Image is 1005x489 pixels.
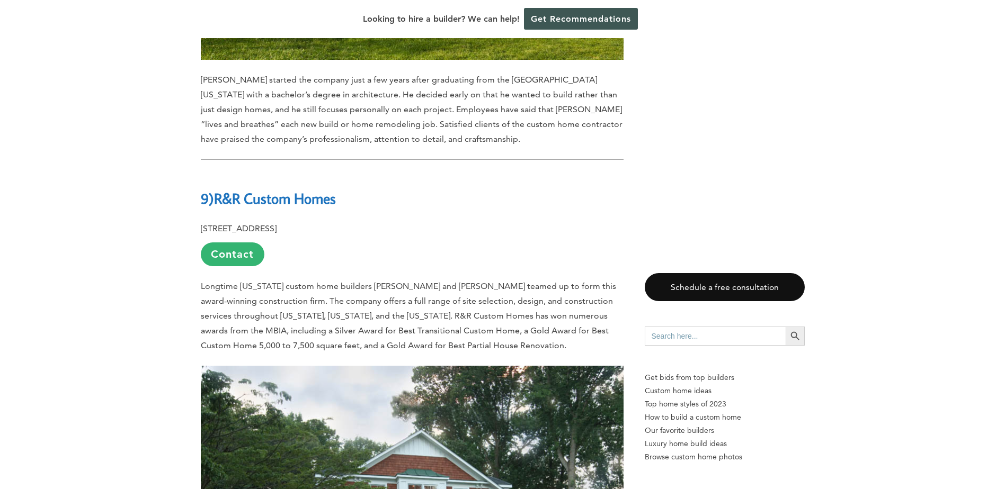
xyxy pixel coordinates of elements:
a: Luxury home build ideas [645,437,805,450]
b: 9) [201,189,214,207]
span: [PERSON_NAME] started the company just a few years after graduating from the [GEOGRAPHIC_DATA][US... [201,75,622,144]
a: How to build a custom home [645,411,805,424]
input: Search here... [645,327,786,346]
a: Browse custom home photos [645,450,805,464]
p: Get bids from top builders [645,371,805,384]
a: Schedule a free consultation [645,273,805,301]
a: Custom home ideas [645,384,805,397]
b: [STREET_ADDRESS] [201,223,277,233]
a: Contact [201,242,264,266]
b: R&R Custom Homes [214,189,336,207]
span: Longtime [US_STATE] custom home builders [PERSON_NAME] and [PERSON_NAME] teamed up to form this a... [201,281,616,350]
a: Top home styles of 2023 [645,397,805,411]
a: Our favorite builders [645,424,805,437]
svg: Search [789,330,801,342]
a: Get Recommendations [524,8,638,30]
iframe: Drift Widget Chat Controller [952,436,992,476]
